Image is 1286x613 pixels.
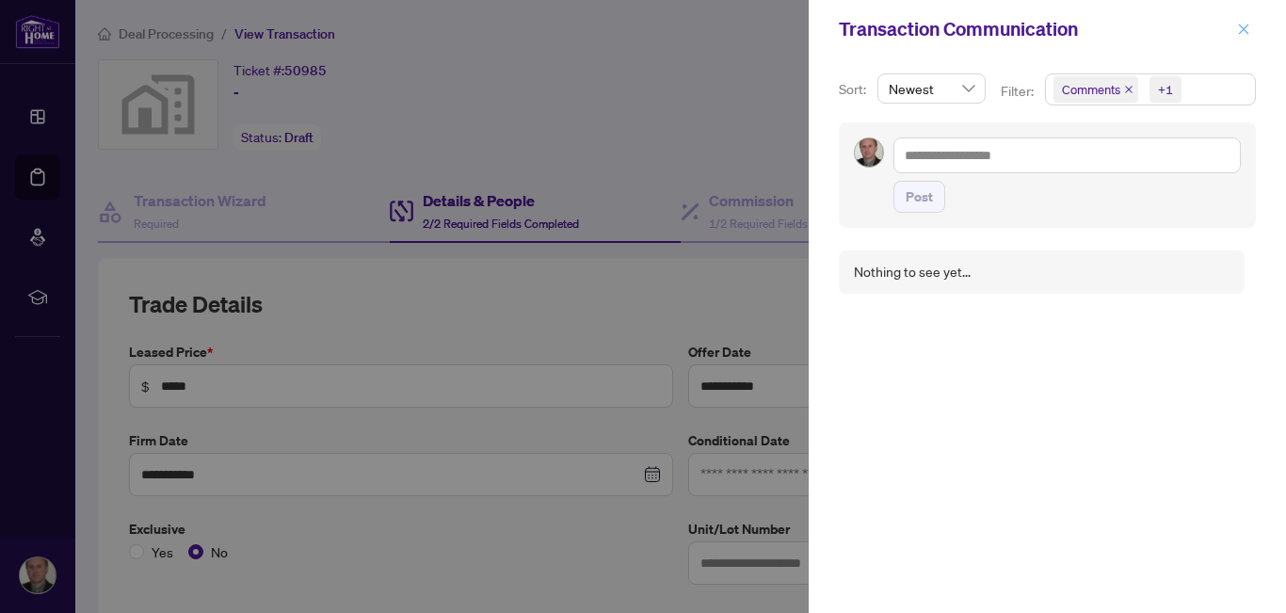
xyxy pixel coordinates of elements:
span: Newest [889,74,974,103]
span: close [1124,85,1133,94]
span: Comments [1053,76,1138,103]
p: Filter: [1001,81,1037,102]
p: Sort: [839,79,870,100]
div: Transaction Communication [839,15,1231,43]
span: Comments [1062,80,1120,99]
div: Nothing to see yet... [854,262,971,282]
button: Post [893,181,945,213]
img: Profile Icon [855,138,883,167]
span: close [1237,23,1250,36]
div: +1 [1158,80,1173,99]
